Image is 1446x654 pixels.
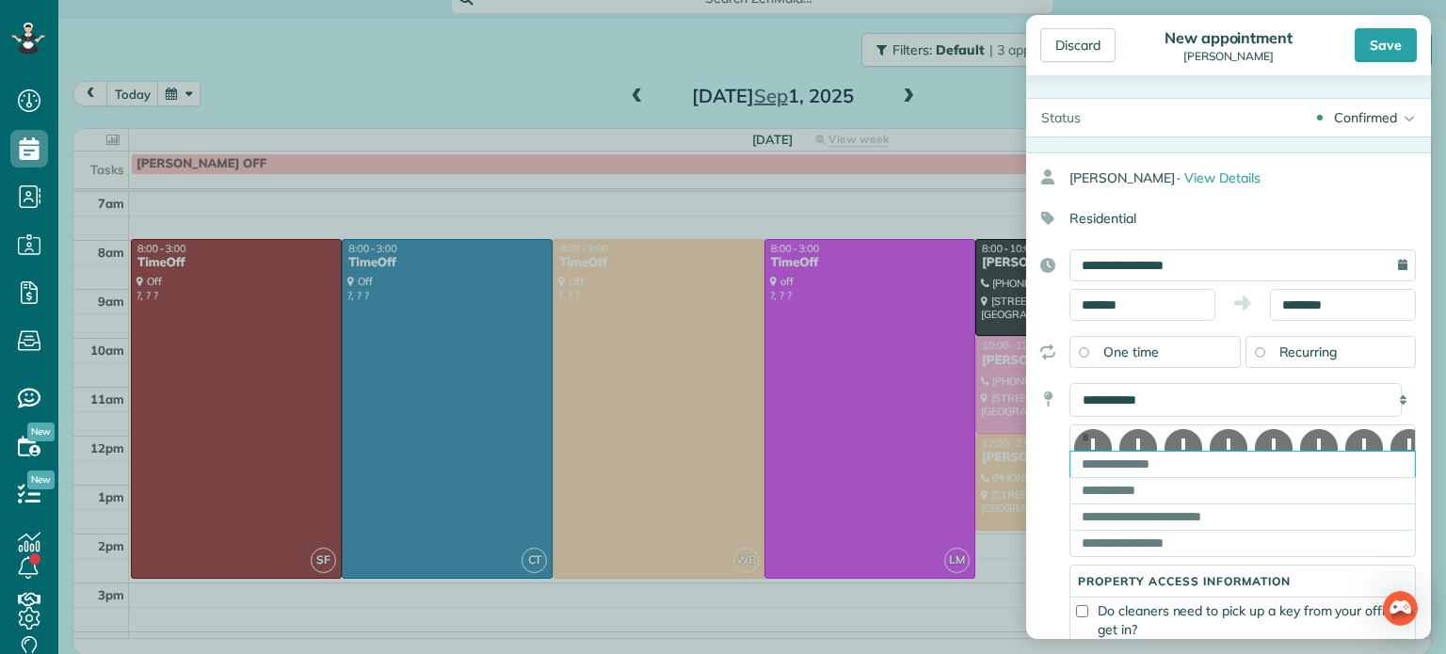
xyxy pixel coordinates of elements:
div: New appointment [1159,28,1298,47]
h5: Property access information [1070,575,1415,587]
span: Recurring [1279,343,1338,360]
input: One time [1079,347,1088,357]
span: View Details [1184,169,1261,186]
div: Status [1026,99,1096,136]
div: [PERSON_NAME] [1159,50,1298,63]
label: Do cleaners need to pick up a key from your office to get in? [1070,601,1415,639]
div: Discard [1040,28,1116,62]
div: Save [1355,28,1417,62]
span: One time [1103,343,1159,360]
span: · [1177,169,1180,186]
div: Confirmed [1334,108,1397,127]
input: Do cleaners need to pick up a key from your office to get in? [1076,605,1088,617]
div: [PERSON_NAME] [1069,161,1431,195]
div: Residential [1026,202,1416,234]
input: Recurring [1255,347,1264,357]
span: New [27,471,55,489]
span: New [27,423,55,441]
